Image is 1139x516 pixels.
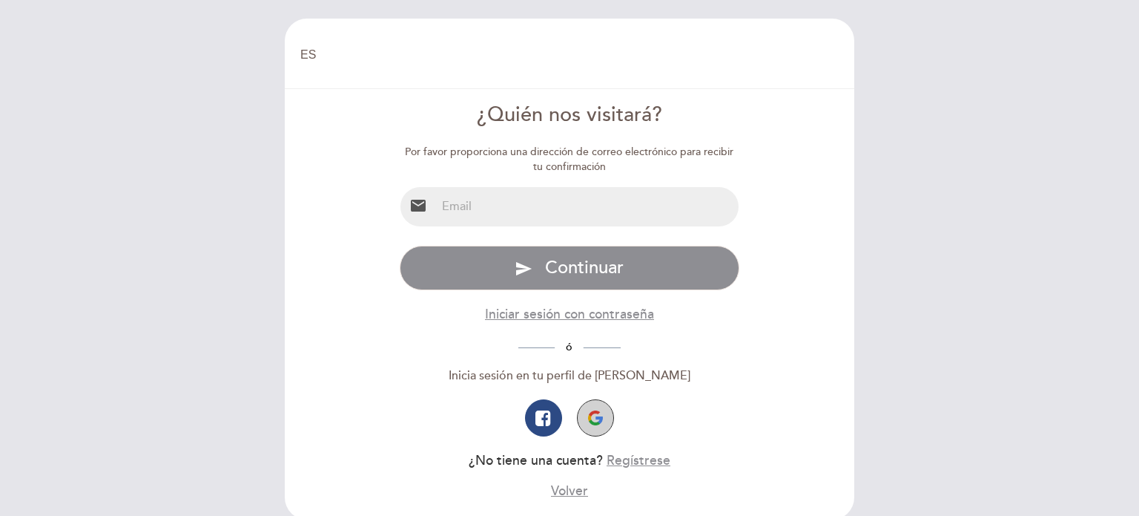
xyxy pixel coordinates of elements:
div: Por favor proporciona una dirección de correo electrónico para recibir tu confirmación [400,145,740,174]
button: send Continuar [400,246,740,290]
div: Inicia sesión en tu perfil de [PERSON_NAME] [400,368,740,385]
button: Regístrese [607,451,670,470]
button: Volver [551,482,588,500]
i: email [409,197,427,215]
span: ó [555,341,584,353]
div: ¿Quién nos visitará? [400,101,740,130]
span: ¿No tiene una cuenta? [469,453,603,468]
span: Continuar [545,257,624,278]
img: icon-google.png [588,411,603,425]
i: send [515,260,532,278]
button: Iniciar sesión con contraseña [485,305,654,324]
input: Email [436,187,739,226]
